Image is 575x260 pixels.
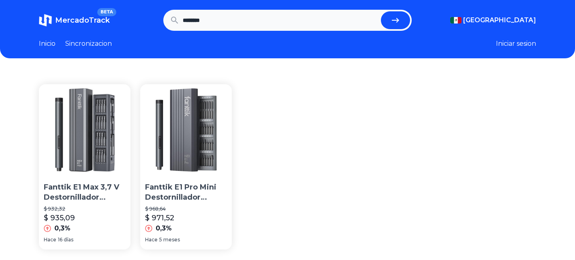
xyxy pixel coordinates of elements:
[463,15,536,25] span: [GEOGRAPHIC_DATA]
[39,14,110,27] a: MercadoTrackBETA
[54,224,71,233] p: 0,3%
[450,17,462,23] img: Mexico
[145,182,227,202] p: Fanttik E1 Pro Mini Destornillador Eléctrico 3.7 V 24 Puntas Color Gris
[145,206,227,212] p: $ 968,64
[44,182,126,202] p: Fanttik E1 Max 3,7 V Destornillador Eléctrico Mini
[58,237,73,243] span: 16 días
[39,84,130,176] img: Fanttik E1 Max 3,7 V Destornillador Eléctrico Mini
[44,237,56,243] span: Hace
[55,16,110,25] span: MercadoTrack
[496,39,536,49] button: Iniciar sesion
[39,39,56,49] a: Inicio
[450,15,536,25] button: [GEOGRAPHIC_DATA]
[140,84,232,249] a: Fanttik E1 Pro Mini Destornillador Eléctrico 3.7 V 24 Puntas Color GrisFanttik E1 Pro Mini Destor...
[145,212,174,224] p: $ 971,52
[44,212,75,224] p: $ 935,09
[140,84,232,176] img: Fanttik E1 Pro Mini Destornillador Eléctrico 3.7 V 24 Puntas Color Gris
[65,39,112,49] a: Sincronizacion
[159,237,180,243] span: 5 meses
[156,224,172,233] p: 0,3%
[97,8,116,16] span: BETA
[39,84,130,249] a: Fanttik E1 Max 3,7 V Destornillador Eléctrico MiniFanttik E1 Max 3,7 V Destornillador Eléctrico M...
[39,14,52,27] img: MercadoTrack
[145,237,158,243] span: Hace
[44,206,126,212] p: $ 932,32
